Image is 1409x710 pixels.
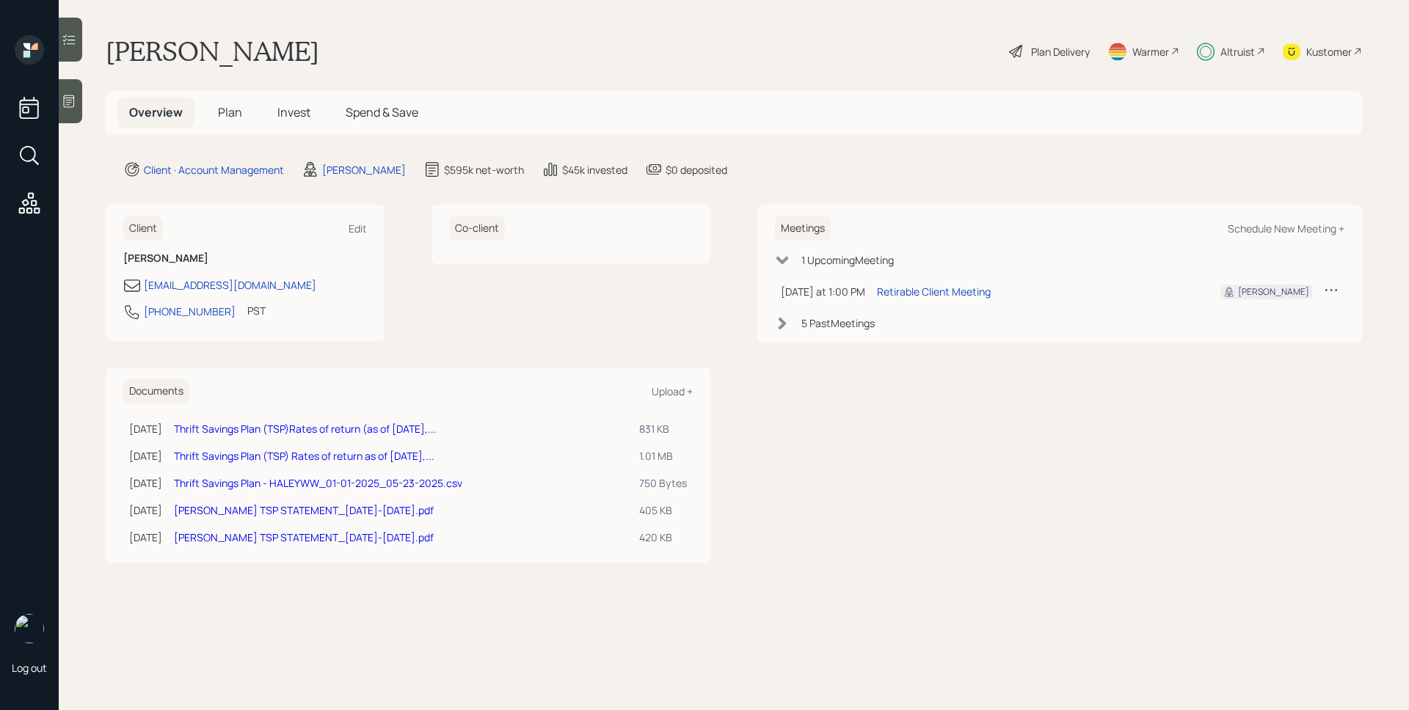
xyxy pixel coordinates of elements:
[346,104,418,120] span: Spend & Save
[144,304,236,319] div: [PHONE_NUMBER]
[652,384,693,398] div: Upload +
[1306,44,1352,59] div: Kustomer
[639,502,687,518] div: 405 KB
[781,284,865,299] div: [DATE] at 1:00 PM
[247,303,266,318] div: PST
[174,476,462,490] a: Thrift Savings Plan - HALEYWW_01-01-2025_05-23-2025.csv
[174,530,434,544] a: [PERSON_NAME] TSP STATEMENT_[DATE]-[DATE].pdf
[775,216,831,241] h6: Meetings
[123,252,367,265] h6: [PERSON_NAME]
[277,104,310,120] span: Invest
[129,421,162,436] div: [DATE]
[144,162,284,177] div: Client · Account Management
[174,449,434,463] a: Thrift Savings Plan (TSP) Rates of return as of [DATE],...
[129,104,183,120] span: Overview
[639,530,687,545] div: 420 KB
[449,216,505,241] h6: Co-client
[639,475,687,491] div: 750 Bytes
[174,503,434,517] a: [PERSON_NAME] TSP STATEMENT_[DATE]-[DATE].pdf
[12,661,47,675] div: Log out
[801,315,875,331] div: 5 Past Meeting s
[123,379,189,403] h6: Documents
[129,502,162,518] div: [DATE]
[1238,285,1309,299] div: [PERSON_NAME]
[129,475,162,491] div: [DATE]
[801,252,894,268] div: 1 Upcoming Meeting
[123,216,163,241] h6: Client
[444,162,524,177] div: $595k net-worth
[1031,44,1090,59] div: Plan Delivery
[174,422,437,436] a: Thrift Savings Plan (TSP)Rates of return (as of [DATE],...
[144,277,316,293] div: [EMAIL_ADDRESS][DOMAIN_NAME]
[666,162,727,177] div: $0 deposited
[322,162,406,177] div: [PERSON_NAME]
[218,104,242,120] span: Plan
[129,530,162,545] div: [DATE]
[1220,44,1255,59] div: Altruist
[562,162,627,177] div: $45k invested
[639,421,687,436] div: 831 KB
[1132,44,1169,59] div: Warmer
[877,284,991,299] div: Retirable Client Meeting
[106,35,319,67] h1: [PERSON_NAME]
[15,614,44,643] img: james-distasi-headshot.png
[129,448,162,464] div: [DATE]
[1228,222,1344,235] div: Schedule New Meeting +
[639,448,687,464] div: 1.01 MB
[349,222,367,235] div: Edit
